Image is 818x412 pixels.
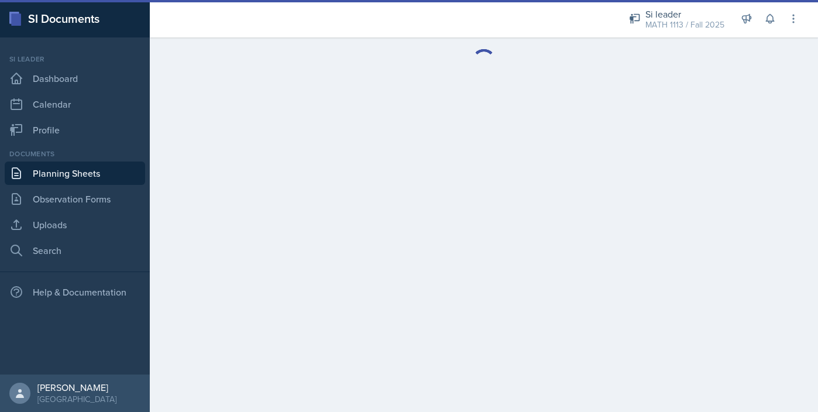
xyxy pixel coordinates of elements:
[645,7,724,21] div: Si leader
[5,54,145,64] div: Si leader
[37,382,116,393] div: [PERSON_NAME]
[5,118,145,142] a: Profile
[645,19,724,31] div: MATH 1113 / Fall 2025
[5,280,145,304] div: Help & Documentation
[5,213,145,236] a: Uploads
[37,393,116,405] div: [GEOGRAPHIC_DATA]
[5,92,145,116] a: Calendar
[5,149,145,159] div: Documents
[5,239,145,262] a: Search
[5,67,145,90] a: Dashboard
[5,187,145,211] a: Observation Forms
[5,162,145,185] a: Planning Sheets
